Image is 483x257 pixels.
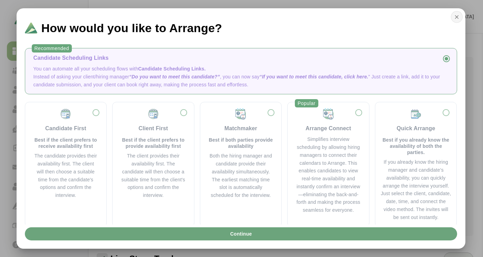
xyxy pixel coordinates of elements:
[33,65,448,73] p: You can automate all your scheduling flows with
[25,22,37,34] img: Logo
[138,66,205,72] span: Candidate Scheduling Links.
[33,152,98,199] div: The candidate provides their availability first. The client will then choose a suitable time from...
[32,44,72,53] div: Recommended
[397,124,435,133] div: Quick Arrange
[295,99,318,107] div: Popular
[260,74,368,79] span: “If you want to meet this candidate, click here.
[381,158,451,221] div: If you already know the hiring manager and candidate’s availability, you can quickly arrange the ...
[121,152,186,199] div: The client provides their availability first. The candidate will then choose a suitable time from...
[33,73,448,89] p: Instead of asking your client/hiring manager , you can now say ” Just create a link, add it to yo...
[209,137,273,149] p: Best if both parties provide availability
[121,137,186,149] p: Best if the client prefers to provide availability first
[138,124,168,133] div: Client First
[296,135,361,214] div: Simplifies interview scheduling by allowing hiring managers to connect their calendars to Arrange...
[306,124,351,133] div: Arrange Connect
[147,108,160,120] img: Client First
[45,124,86,133] div: Candidate First
[41,22,222,34] span: How would you like to Arrange?
[59,108,72,120] img: Candidate First
[25,227,457,240] button: Continue
[230,227,252,240] span: Continue
[33,137,98,149] p: Best if the client prefers to receive availability first
[33,54,448,62] div: Candidate Scheduling Links
[381,137,451,155] p: Best if you already know the availability of both the parties.
[234,108,247,120] img: Matchmaker
[322,108,335,120] img: Matchmaker
[410,108,422,120] img: Quick Arrange
[129,74,220,79] span: “Do you want to meet this candidate?”
[209,152,273,199] div: Both the hiring manager and candidate provide their availability simultaneously. The earliest mat...
[224,124,257,133] div: Matchmaker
